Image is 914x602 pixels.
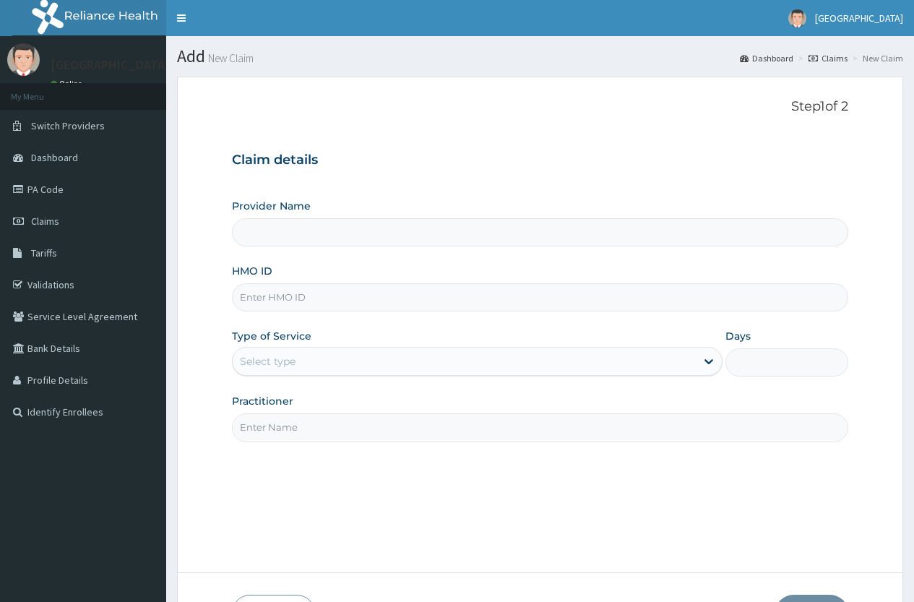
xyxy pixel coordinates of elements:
label: Days [725,329,751,343]
label: Practitioner [232,394,293,408]
span: Tariffs [31,246,57,259]
input: Enter HMO ID [232,283,848,311]
span: [GEOGRAPHIC_DATA] [815,12,903,25]
label: Type of Service [232,329,311,343]
h3: Claim details [232,152,848,168]
label: Provider Name [232,199,311,213]
a: Dashboard [740,52,793,64]
label: HMO ID [232,264,272,278]
small: New Claim [205,53,254,64]
input: Enter Name [232,413,848,442]
span: Claims [31,215,59,228]
img: User Image [788,9,806,27]
span: Dashboard [31,151,78,164]
a: Online [51,79,85,89]
img: User Image [7,43,40,76]
div: Select type [240,354,296,369]
h1: Add [177,47,903,66]
p: [GEOGRAPHIC_DATA] [51,59,170,72]
span: Switch Providers [31,119,105,132]
li: New Claim [849,52,903,64]
a: Claims [809,52,848,64]
p: Step 1 of 2 [232,99,848,115]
